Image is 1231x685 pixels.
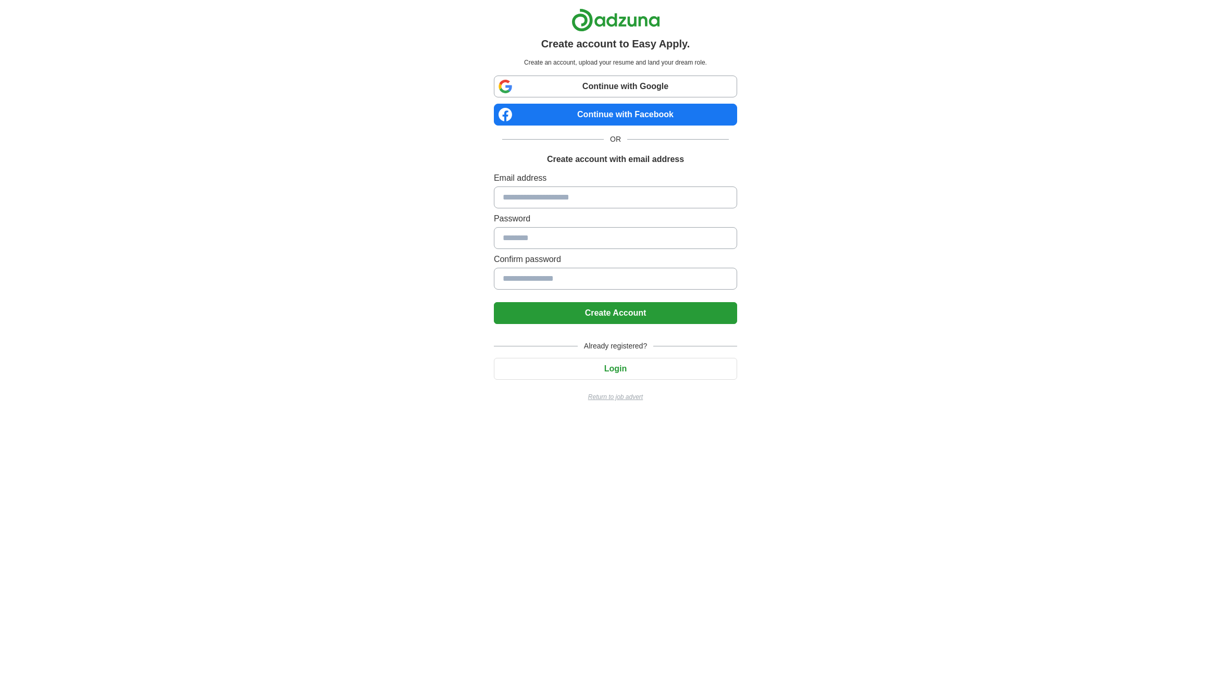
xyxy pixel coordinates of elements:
label: Email address [494,172,737,184]
a: Continue with Facebook [494,104,737,126]
a: Continue with Google [494,76,737,97]
a: Return to job advert [494,392,737,402]
label: Password [494,213,737,225]
button: Create Account [494,302,737,324]
span: Already registered? [578,341,653,352]
label: Confirm password [494,253,737,266]
a: Login [494,364,737,373]
h1: Create account to Easy Apply. [541,36,690,52]
button: Login [494,358,737,380]
img: Adzuna logo [571,8,660,32]
p: Create an account, upload your resume and land your dream role. [496,58,735,67]
span: OR [604,134,627,145]
h1: Create account with email address [547,153,684,166]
